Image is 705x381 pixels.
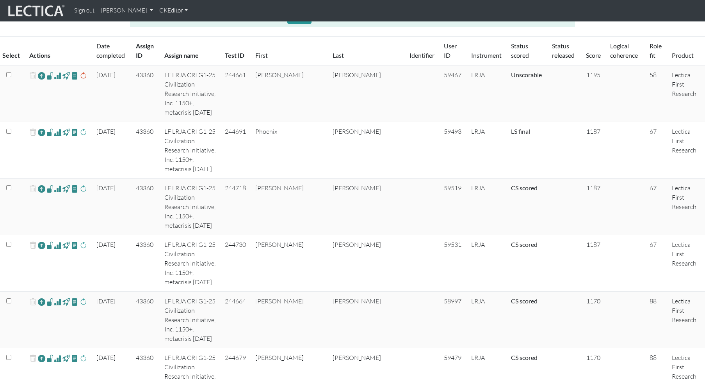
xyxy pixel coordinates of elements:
td: 43360 [131,235,159,292]
span: rescore [80,184,87,193]
span: 58 [650,71,657,79]
td: 43360 [131,122,159,179]
a: Date completed [96,42,125,59]
span: view [71,354,78,363]
td: [PERSON_NAME] [251,292,328,348]
span: delete [29,70,37,82]
span: rescore [80,354,87,363]
td: LF LRJA CRI G1-25 Civilization Research Initiative, Inc. 1150+, metacrisis [DATE] [160,179,221,235]
td: 244664 [220,292,251,348]
a: Score [586,51,601,59]
th: Assign ID [131,37,159,66]
span: view [71,128,78,136]
td: Lectica First Research [667,292,705,348]
a: Completed = assessment has been completed; CS scored = assessment has been CLAS scored; LS scored... [511,71,542,78]
td: [PERSON_NAME] [328,65,405,122]
td: [DATE] [92,292,131,348]
span: Analyst score [54,184,61,193]
td: LF LRJA CRI G1-25 Civilization Research Initiative, Inc. 1150+, metacrisis [DATE] [160,235,221,292]
a: Completed = assessment has been completed; CS scored = assessment has been CLAS scored; LS scored... [511,128,530,135]
td: LF LRJA CRI G1-25 Civilization Research Initiative, Inc. 1150+, metacrisis [DATE] [160,292,221,348]
td: 244718 [220,179,251,235]
span: delete [29,296,37,308]
td: [PERSON_NAME] [328,292,405,348]
span: delete [29,127,37,138]
span: view [62,184,70,193]
td: [PERSON_NAME] [328,179,405,235]
a: Completed = assessment has been completed; CS scored = assessment has been CLAS scored; LS scored... [511,354,538,361]
span: delete [29,183,37,195]
span: view [46,297,54,306]
span: 1195 [586,71,600,79]
a: Reopen [38,296,45,308]
span: view [71,71,78,80]
td: [DATE] [92,65,131,122]
span: Analyst score [54,297,61,307]
span: view [71,297,78,306]
span: view [46,128,54,136]
a: Completed = assessment has been completed; CS scored = assessment has been CLAS scored; LS scored... [511,297,538,305]
a: CKEditor [156,3,191,18]
td: [PERSON_NAME] [251,179,328,235]
span: 88 [650,354,657,362]
span: Analyst score [54,128,61,137]
a: First [255,51,268,59]
span: rescore [80,128,87,137]
th: Test ID [220,37,251,66]
td: [PERSON_NAME] [328,235,405,292]
td: LF LRJA CRI G1-25 Civilization Research Initiative, Inc. 1150+, metacrisis [DATE] [160,122,221,179]
a: Last [333,51,344,59]
span: 88 [650,297,657,305]
a: Instrument [471,51,502,59]
td: Lectica First Research [667,235,705,292]
td: [PERSON_NAME] [251,235,328,292]
td: LRJA [466,292,506,348]
td: LRJA [466,65,506,122]
span: Analyst score [54,71,61,80]
td: Phoenix [251,122,328,179]
a: Reopen [38,183,45,195]
a: Reopen [38,240,45,251]
td: [DATE] [92,179,131,235]
a: Product [672,51,694,59]
td: Lectica First Research [667,122,705,179]
td: [DATE] [92,235,131,292]
a: Reopen [38,353,45,364]
td: 43360 [131,292,159,348]
a: Reopen [38,70,45,82]
td: 59519 [439,179,466,235]
td: 59531 [439,235,466,292]
span: delete [29,240,37,251]
span: view [46,184,54,193]
img: lecticalive [6,4,65,18]
span: view [46,354,54,363]
span: 1187 [586,241,600,248]
a: Logical coherence [610,42,638,59]
span: Analyst score [54,241,61,250]
span: view [62,128,70,136]
td: 58997 [439,292,466,348]
span: 67 [650,184,657,192]
a: Role fit [650,42,662,59]
span: view [62,354,70,363]
td: 244730 [220,235,251,292]
td: LRJA [466,235,506,292]
span: view [62,297,70,306]
td: Lectica First Research [667,179,705,235]
span: 1187 [586,184,600,192]
a: Status scored [511,42,529,59]
span: delete [29,353,37,364]
td: [DATE] [92,122,131,179]
td: [PERSON_NAME] [251,65,328,122]
span: view [71,241,78,250]
span: Analyst score [54,354,61,363]
a: User ID [444,42,457,59]
a: Sign out [71,3,98,18]
span: 1170 [586,297,600,305]
td: LRJA [466,179,506,235]
span: view [46,71,54,80]
span: view [62,71,70,80]
th: Assign name [160,37,221,66]
span: view [62,241,70,250]
span: 67 [650,128,657,135]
